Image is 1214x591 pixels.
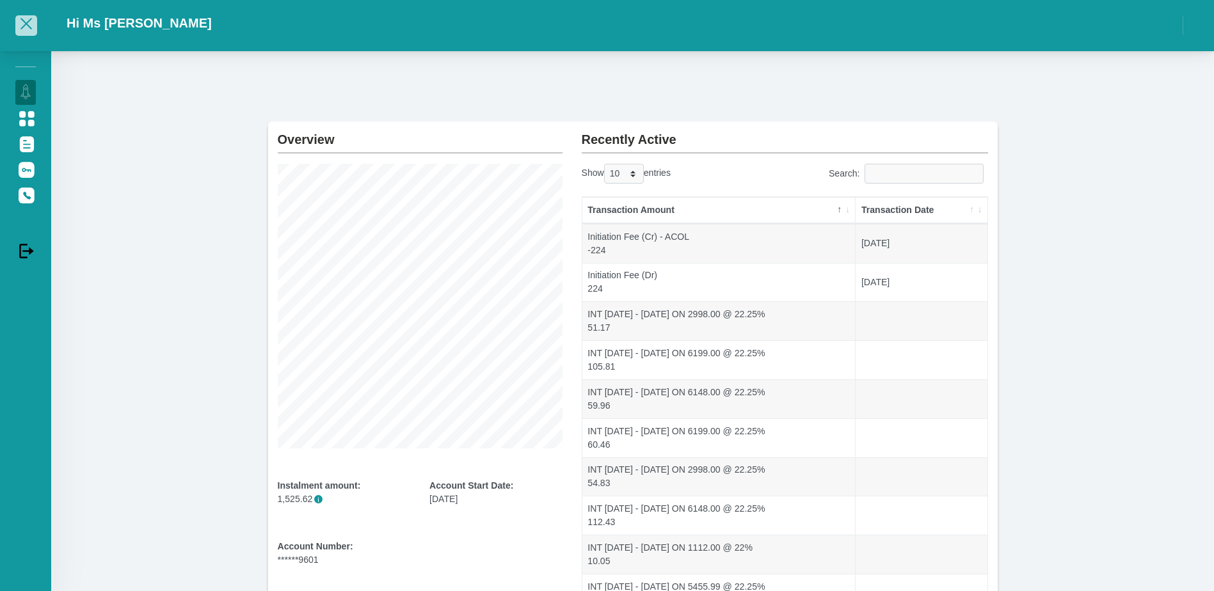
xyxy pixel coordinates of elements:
[582,122,988,147] h2: Recently Active
[429,480,513,491] b: Account Start Date:
[314,495,323,503] span: i
[582,263,856,302] td: Initiation Fee (Dr) 224
[856,263,987,302] td: [DATE]
[865,164,984,184] input: Search:
[15,80,36,104] a: Dashboard
[582,535,856,574] td: INT [DATE] - [DATE] ON 1112.00 @ 22% 10.05
[278,492,411,506] p: 1,525.62
[15,157,36,181] a: Update Password
[582,496,856,535] td: INT [DATE] - [DATE] ON 6148.00 @ 22.25% 112.43
[582,379,856,418] td: INT [DATE] - [DATE] ON 6148.00 @ 22.25% 59.96
[856,197,987,224] th: Transaction Date: activate to sort column ascending
[15,182,36,207] a: Contact Us
[582,418,856,457] td: INT [DATE] - [DATE] ON 6199.00 @ 22.25% 60.46
[15,238,36,262] a: Logout
[582,301,856,340] td: INT [DATE] - [DATE] ON 2998.00 @ 22.25% 51.17
[278,122,563,147] h2: Overview
[15,106,36,130] a: Manage Account
[278,541,353,551] b: Account Number:
[15,131,36,155] a: Documents
[429,479,563,506] div: [DATE]
[582,457,856,496] td: INT [DATE] - [DATE] ON 2998.00 @ 22.25% 54.83
[582,197,856,224] th: Transaction Amount: activate to sort column descending
[67,15,212,31] h2: Hi Ms [PERSON_NAME]
[582,224,856,263] td: Initiation Fee (Cr) - ACOL -224
[604,164,644,184] select: Showentries
[582,164,671,184] label: Show entries
[278,480,361,491] b: Instalment amount:
[582,340,856,379] td: INT [DATE] - [DATE] ON 6199.00 @ 22.25% 105.81
[15,60,36,72] li: Manage
[829,164,988,184] label: Search:
[856,224,987,263] td: [DATE]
